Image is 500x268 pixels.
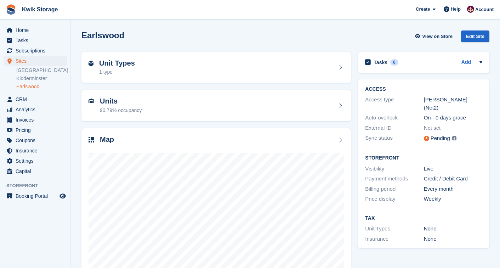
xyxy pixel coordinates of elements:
a: Kwik Storage [19,4,61,15]
div: Every month [424,185,482,193]
span: Settings [16,156,58,166]
div: On - 0 days grace [424,114,482,122]
span: Coupons [16,135,58,145]
div: Edit Site [461,30,489,42]
span: Home [16,25,58,35]
div: Auto-overlock [365,114,424,122]
a: menu [4,135,67,145]
h2: Tasks [374,59,387,66]
h2: Map [100,135,114,144]
div: Not set [424,124,482,132]
div: Weekly [424,195,482,203]
span: CRM [16,94,58,104]
div: None [424,225,482,233]
div: Price display [365,195,424,203]
div: Access type [365,96,424,112]
img: unit-icn-7be61d7bf1b0ce9d3e12c5938cc71ed9869f7b940bace4675aadf7bd6d80202e.svg [89,99,94,104]
div: Pending [431,134,450,143]
a: menu [4,146,67,156]
a: Edit Site [461,30,489,45]
a: menu [4,94,67,104]
div: [PERSON_NAME] (Net2) [424,96,482,112]
span: Create [416,6,430,13]
a: menu [4,191,67,201]
span: Booking Portal [16,191,58,201]
h2: Unit Types [99,59,135,67]
span: Help [451,6,461,13]
span: Account [475,6,494,13]
span: Sites [16,56,58,66]
div: Credit / Debit Card [424,175,482,183]
span: View on Store [422,33,453,40]
a: View on Store [414,30,455,42]
h2: ACCESS [365,86,482,92]
a: menu [4,125,67,135]
div: 90.79% occupancy [100,107,142,114]
img: ellie tragonette [467,6,474,13]
div: 1 type [99,68,135,76]
a: menu [4,115,67,125]
a: [GEOGRAPHIC_DATA] [16,67,67,74]
h2: Units [100,97,142,105]
span: Capital [16,166,58,176]
div: Live [424,165,482,173]
a: menu [4,25,67,35]
div: Visibility [365,165,424,173]
div: 0 [390,59,398,66]
div: Billing period [365,185,424,193]
div: Payment methods [365,175,424,183]
a: menu [4,56,67,66]
a: Unit Types 1 type [81,52,351,83]
span: Subscriptions [16,46,58,56]
span: Analytics [16,105,58,115]
img: unit-type-icn-2b2737a686de81e16bb02015468b77c625bbabd49415b5ef34ead5e3b44a266d.svg [89,61,93,66]
span: Invoices [16,115,58,125]
span: Storefront [6,182,70,189]
a: menu [4,156,67,166]
h2: Storefront [365,155,482,161]
img: stora-icon-8386f47178a22dfd0bd8f6a31ec36ba5ce8667c1dd55bd0f319d3a0aa187defe.svg [6,4,16,15]
div: Insurance [365,235,424,243]
span: Tasks [16,35,58,45]
h2: Earlswood [81,30,124,40]
div: External ID [365,124,424,132]
div: Unit Types [365,225,424,233]
a: menu [4,105,67,115]
a: Earlswood [16,83,67,90]
a: menu [4,166,67,176]
a: Add [461,58,471,67]
a: menu [4,46,67,56]
span: Insurance [16,146,58,156]
img: map-icn-33ee37083ee616e46c38cad1a60f524a97daa1e2b2c8c0bc3eb3415660979fc1.svg [89,137,94,143]
a: Kidderminster [16,75,67,82]
h2: Tax [365,216,482,221]
a: Preview store [58,192,67,200]
div: None [424,235,482,243]
a: menu [4,35,67,45]
a: Units 90.79% occupancy [81,90,351,121]
span: Pricing [16,125,58,135]
img: icon-info-grey-7440780725fd019a000dd9b08b2336e03edf1995a4989e88bcd33f0948082b44.svg [452,136,456,140]
div: Sync status [365,134,424,143]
